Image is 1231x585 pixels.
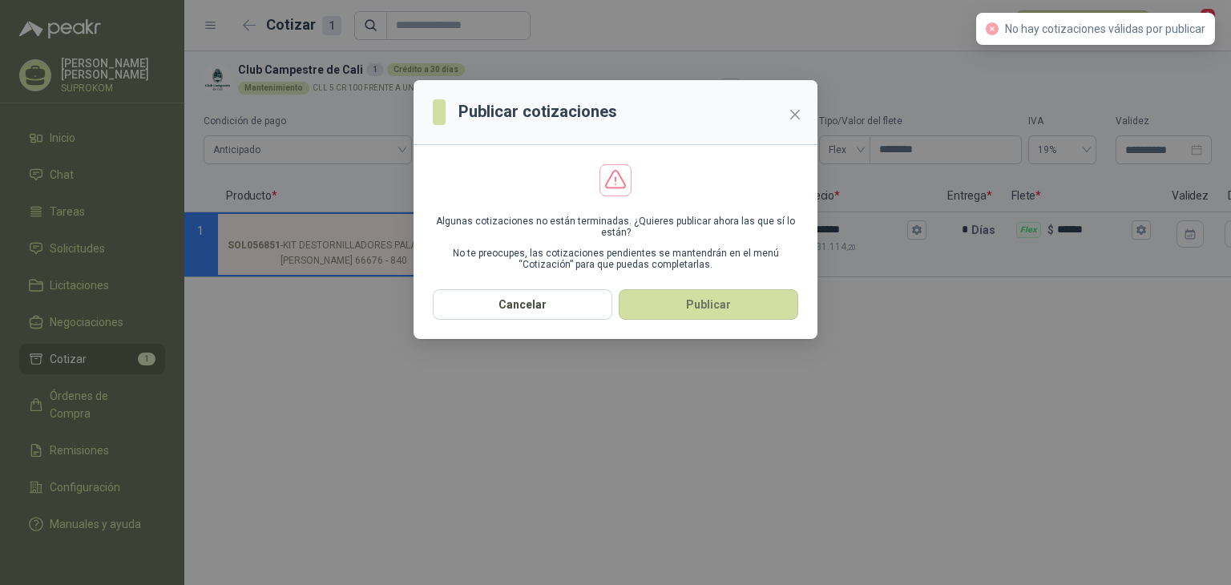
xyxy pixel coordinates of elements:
[789,108,801,121] span: close
[619,289,798,320] button: Publicar
[782,102,808,127] button: Close
[433,289,612,320] button: Cancelar
[433,248,798,270] p: No te preocupes, las cotizaciones pendientes se mantendrán en el menú “Cotización” para que pueda...
[458,99,617,124] h3: Publicar cotizaciones
[433,216,798,238] p: Algunas cotizaciones no están terminadas. ¿Quieres publicar ahora las que sí lo están?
